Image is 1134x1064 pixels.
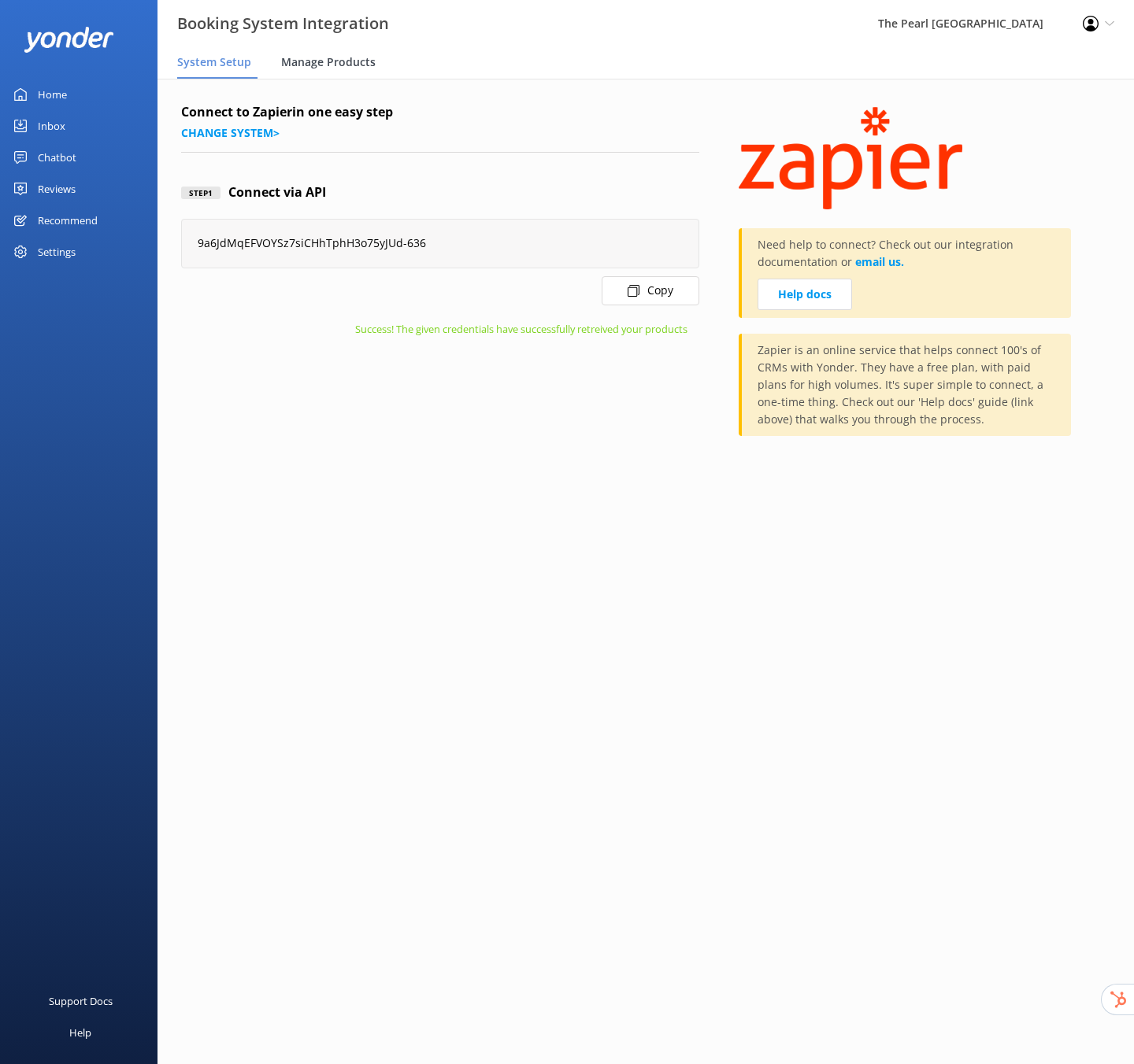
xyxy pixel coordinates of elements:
img: 1619648013..png [739,102,972,212]
a: Help docs [758,279,852,310]
a: Change system> [181,125,280,140]
span: System Setup [177,54,251,70]
div: Inbox [38,110,65,142]
button: Copy [602,276,699,305]
h3: Booking System Integration [177,11,389,36]
p: Need help to connect? Check out our integration documentation or [758,236,1055,279]
div: Step 1 [181,187,220,199]
div: Settings [38,236,76,268]
small: Success! The given credentials have successfully retreived your products [355,321,687,337]
div: Home [38,79,67,110]
div: 9a6JdMqEFVOYSz7siCHhTphH3o75yJUd-636 [181,219,699,268]
img: yonder-white-logo.png [24,27,114,53]
div: Chatbot [38,142,76,173]
h4: Connect via API [228,183,326,203]
a: email us. [855,254,904,269]
div: Support Docs [49,985,113,1017]
div: Help [69,1017,91,1048]
div: Zapier is an online service that helps connect 100's of CRMs with Yonder. They have a free plan, ... [739,334,1071,436]
div: Reviews [38,173,76,205]
div: Recommend [38,205,98,236]
h4: Connect to Zapier in one easy step [181,102,699,123]
span: Manage Products [281,54,376,70]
